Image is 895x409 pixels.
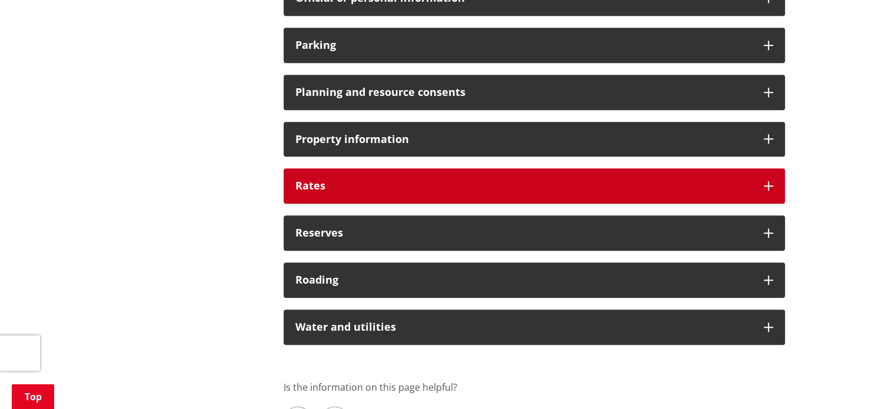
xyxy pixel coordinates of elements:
h3: Property information [295,134,752,145]
h3: Rates [295,180,752,192]
h3: Roading [295,274,752,286]
a: Top [12,384,54,409]
h3: Water and utilities [295,321,752,333]
h3: Planning and resource consents [295,87,752,98]
h3: Parking [295,39,752,51]
iframe: Messenger Launcher [841,360,883,402]
h3: Reserves [295,227,752,239]
p: Is the information on this page helpful? [284,380,785,394]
